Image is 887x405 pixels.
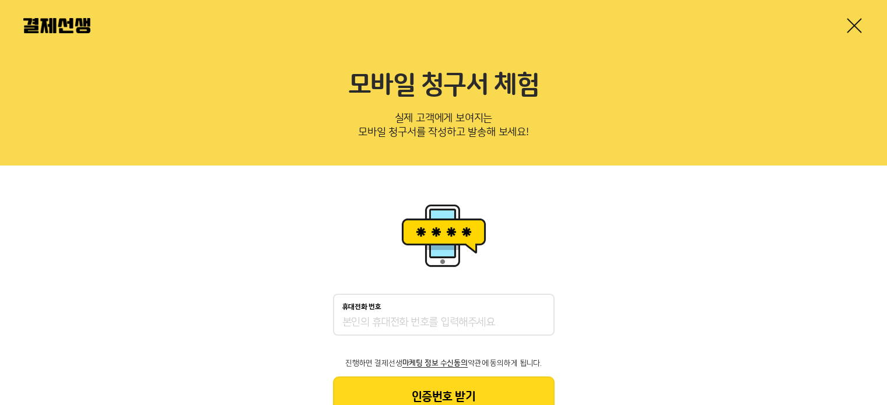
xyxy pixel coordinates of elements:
[23,70,864,101] h2: 모바일 청구서 체험
[342,303,381,311] p: 휴대전화 번호
[397,200,490,270] img: 휴대폰인증 이미지
[333,359,555,367] p: 진행하면 결제선생 약관에 동의하게 됩니다.
[342,316,545,330] input: 휴대전화 번호
[23,18,90,33] img: 결제선생
[23,108,864,147] p: 실제 고객에게 보여지는 모바일 청구서를 작성하고 발송해 보세요!
[402,359,468,367] span: 마케팅 정보 수신동의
